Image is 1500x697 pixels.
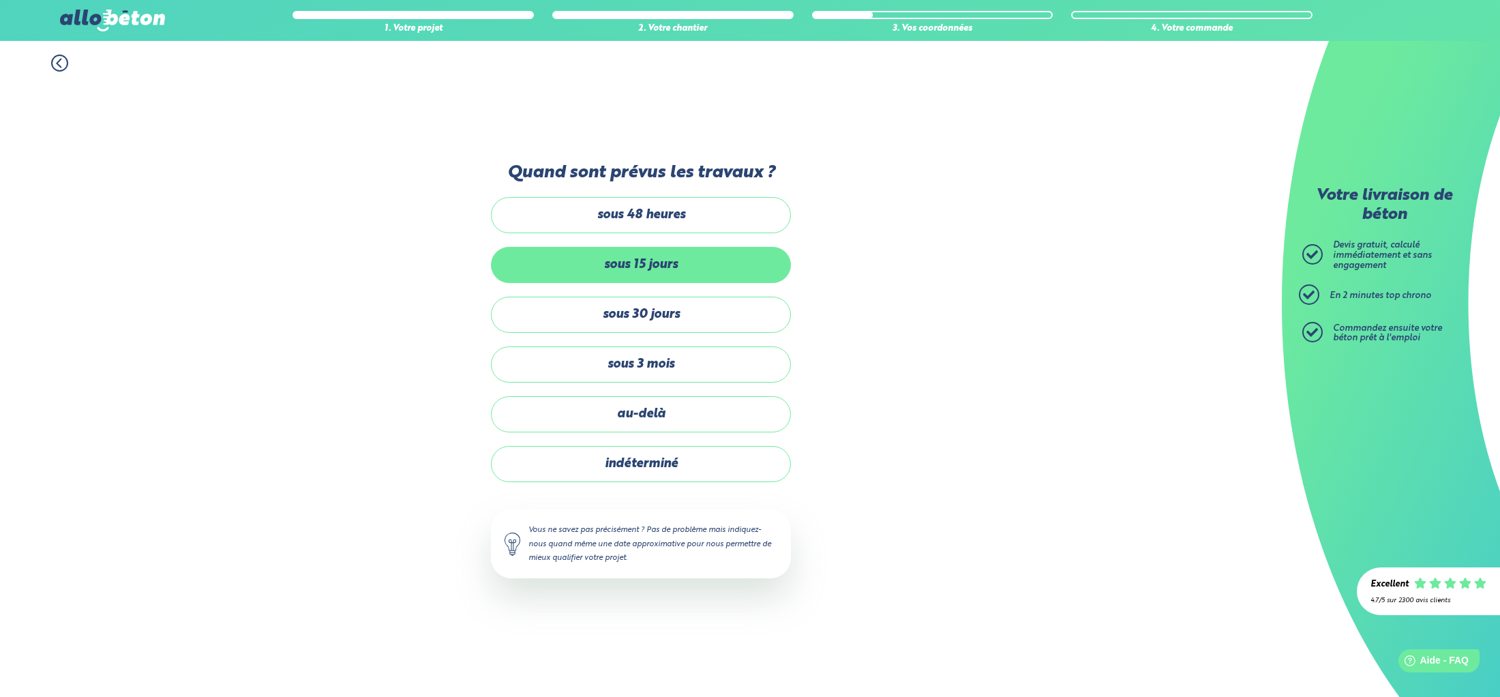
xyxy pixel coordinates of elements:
[60,10,165,31] img: allobéton
[491,163,791,183] label: Quand sont prévus les travaux ?
[491,297,791,333] label: sous 30 jours
[1333,324,1442,343] span: Commandez ensuite votre béton prêt à l'emploi
[292,24,534,34] div: 1. Votre projet
[491,197,791,233] label: sous 48 heures
[491,509,791,578] div: Vous ne savez pas précisément ? Pas de problème mais indiquez-nous quand même une date approximat...
[491,396,791,432] label: au-delà
[1370,580,1409,590] div: Excellent
[812,24,1053,34] div: 3. Vos coordonnées
[491,446,791,482] label: indéterminé
[1379,644,1485,682] iframe: Help widget launcher
[1306,187,1462,224] p: Votre livraison de béton
[1370,597,1486,604] div: 4.7/5 sur 2300 avis clients
[1333,241,1432,269] span: Devis gratuit, calculé immédiatement et sans engagement
[552,24,794,34] div: 2. Votre chantier
[491,247,791,283] label: sous 15 jours
[1330,291,1431,300] span: En 2 minutes top chrono
[1071,24,1312,34] div: 4. Votre commande
[491,346,791,383] label: sous 3 mois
